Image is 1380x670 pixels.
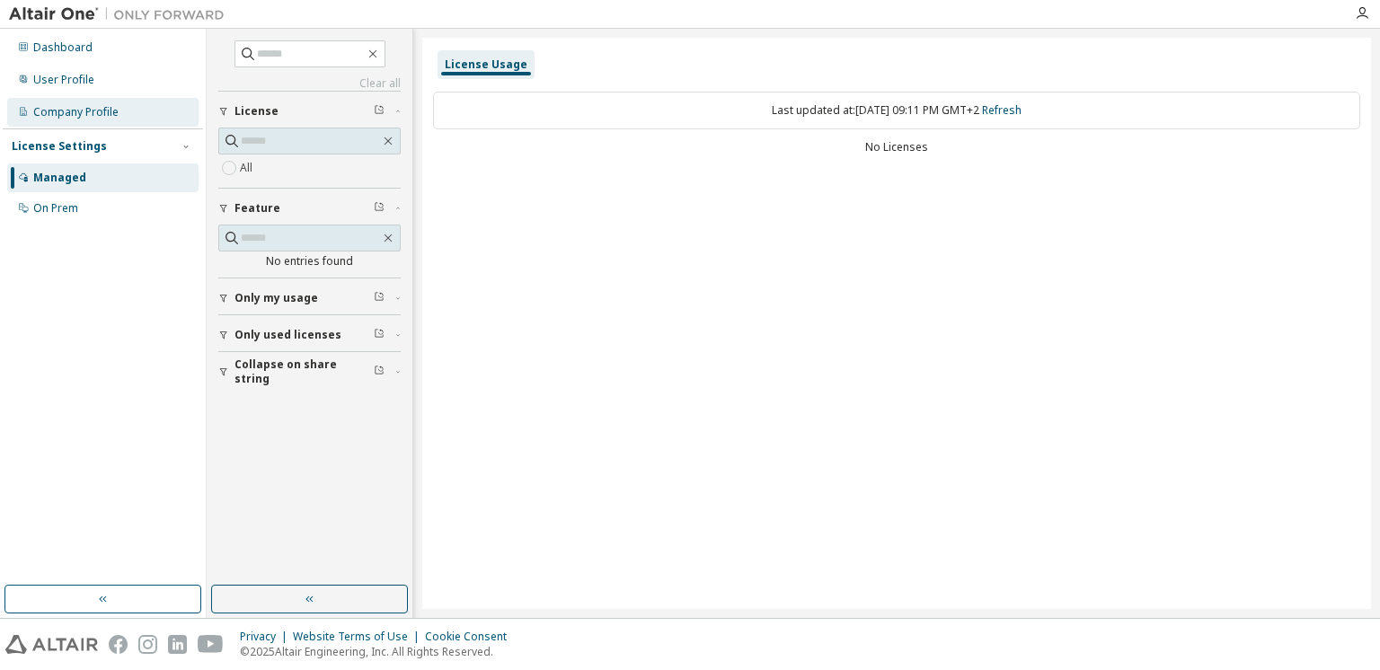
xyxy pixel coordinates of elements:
[5,635,98,654] img: altair_logo.svg
[234,357,374,386] span: Collapse on share string
[33,40,93,55] div: Dashboard
[433,92,1360,129] div: Last updated at: [DATE] 09:11 PM GMT+2
[109,635,128,654] img: facebook.svg
[234,328,341,342] span: Only used licenses
[374,328,385,342] span: Clear filter
[240,157,256,179] label: All
[218,189,401,228] button: Feature
[138,635,157,654] img: instagram.svg
[374,365,385,379] span: Clear filter
[374,104,385,119] span: Clear filter
[374,291,385,305] span: Clear filter
[218,278,401,318] button: Only my usage
[374,201,385,216] span: Clear filter
[12,139,107,154] div: License Settings
[218,76,401,91] a: Clear all
[198,635,224,654] img: youtube.svg
[218,315,401,355] button: Only used licenses
[234,201,280,216] span: Feature
[33,105,119,119] div: Company Profile
[218,254,401,269] div: No entries found
[218,352,401,392] button: Collapse on share string
[218,92,401,131] button: License
[168,635,187,654] img: linkedin.svg
[445,57,527,72] div: License Usage
[234,104,279,119] span: License
[234,291,318,305] span: Only my usage
[240,644,517,659] p: © 2025 Altair Engineering, Inc. All Rights Reserved.
[33,171,86,185] div: Managed
[982,102,1022,118] a: Refresh
[33,73,94,87] div: User Profile
[33,201,78,216] div: On Prem
[293,630,425,644] div: Website Terms of Use
[240,630,293,644] div: Privacy
[425,630,517,644] div: Cookie Consent
[433,140,1360,154] div: No Licenses
[9,5,234,23] img: Altair One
